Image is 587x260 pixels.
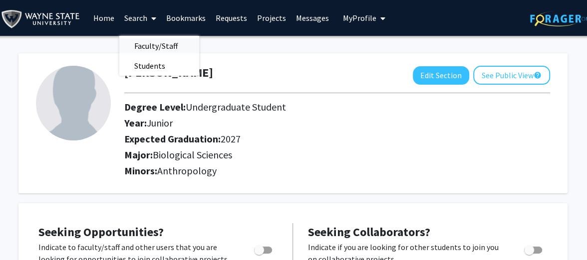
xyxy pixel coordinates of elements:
[252,0,291,35] a: Projects
[119,0,161,35] a: Search
[119,56,180,76] span: Students
[119,38,199,53] a: Faculty/Staff
[161,0,211,35] a: Bookmarks
[124,66,213,80] h1: [PERSON_NAME]
[520,241,548,256] div: Toggle
[124,101,481,113] h2: Degree Level:
[36,66,111,140] img: Profile Picture
[157,164,217,177] span: Anthropology
[124,133,481,145] h2: Expected Graduation:
[308,224,430,240] span: Seeking Collaborators?
[124,117,481,129] h2: Year:
[473,66,550,85] button: See Public View
[119,36,193,56] span: Faculty/Staff
[186,101,286,113] span: Undergraduate Student
[291,0,334,35] a: Messages
[534,69,542,81] mat-icon: help
[124,165,550,177] h2: Minors:
[1,8,84,30] img: Wayne State University Logo
[221,132,241,145] span: 2027
[250,241,278,256] div: Toggle
[147,117,173,129] span: Junior
[88,0,119,35] a: Home
[124,149,550,161] h2: Major:
[38,224,164,240] span: Seeking Opportunities?
[7,215,42,253] iframe: Chat
[119,58,199,73] a: Students
[211,0,252,35] a: Requests
[413,66,469,85] button: Edit Section
[343,13,376,23] span: My Profile
[153,148,232,161] span: Biological Sciences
